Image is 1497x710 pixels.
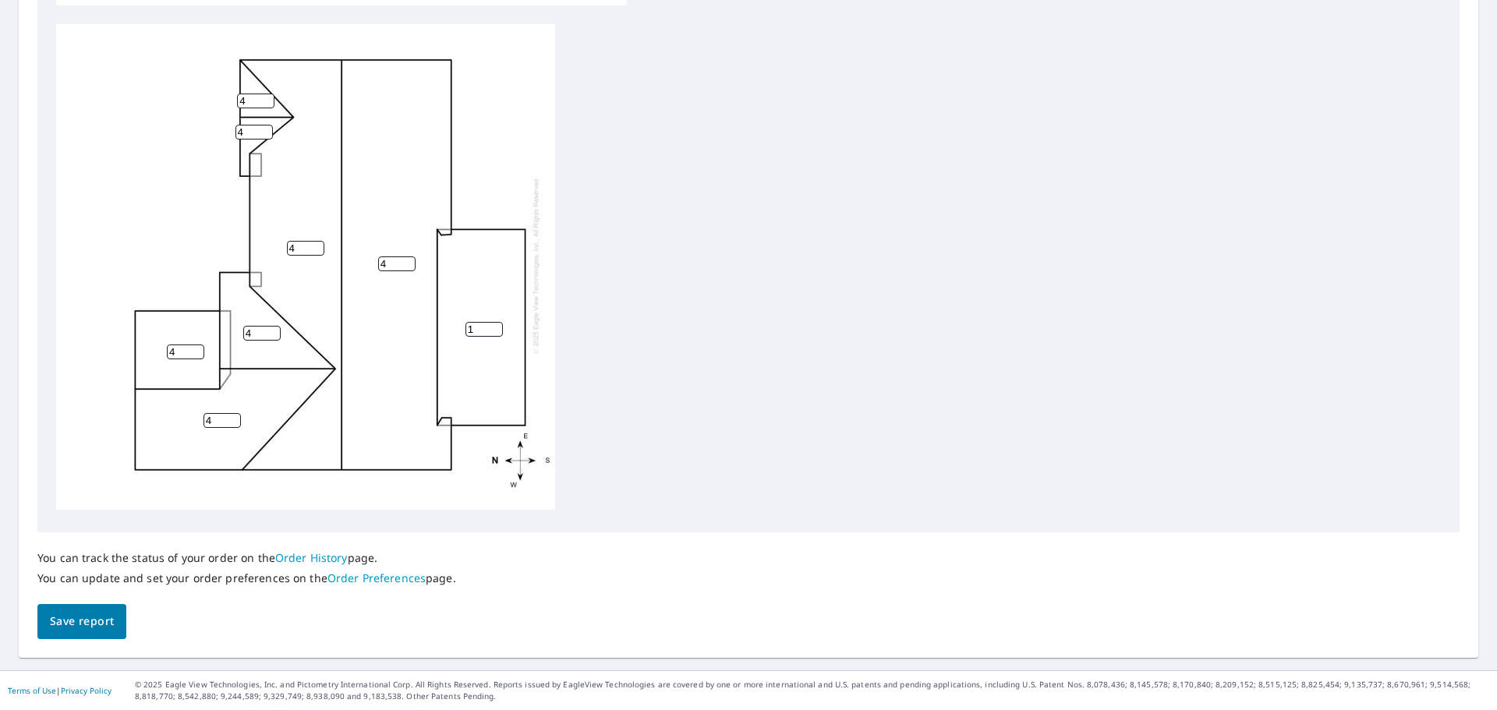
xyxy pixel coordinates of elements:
button: Save report [37,604,126,639]
a: Privacy Policy [61,685,111,696]
a: Terms of Use [8,685,56,696]
a: Order History [275,550,348,565]
p: You can update and set your order preferences on the page. [37,571,456,585]
a: Order Preferences [327,570,426,585]
p: | [8,686,111,695]
p: © 2025 Eagle View Technologies, Inc. and Pictometry International Corp. All Rights Reserved. Repo... [135,679,1489,702]
span: Save report [50,612,114,631]
p: You can track the status of your order on the page. [37,551,456,565]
